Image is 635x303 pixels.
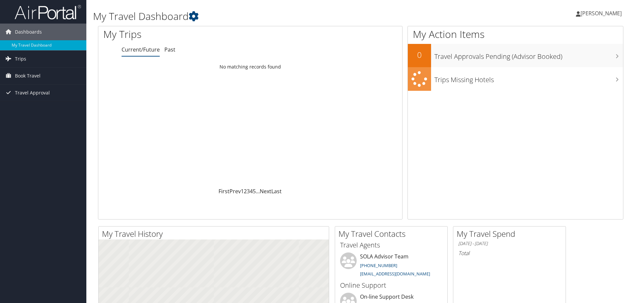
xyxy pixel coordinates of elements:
a: 4 [250,188,253,195]
a: Current/Future [122,46,160,53]
h2: My Travel History [102,228,329,239]
td: No matching records found [98,61,402,73]
span: Book Travel [15,68,41,84]
h2: My Travel Contacts [338,228,447,239]
span: Dashboards [15,24,42,40]
img: airportal-logo.png [15,4,81,20]
a: Trips Missing Hotels [408,67,623,91]
a: 5 [253,188,256,195]
a: 0Travel Approvals Pending (Advisor Booked) [408,44,623,67]
span: … [256,188,260,195]
h2: My Travel Spend [457,228,566,239]
a: Past [164,46,175,53]
a: [EMAIL_ADDRESS][DOMAIN_NAME] [360,271,430,277]
a: [PHONE_NUMBER] [360,262,397,268]
h3: Travel Approvals Pending (Advisor Booked) [434,49,623,61]
h1: My Travel Dashboard [93,9,450,23]
a: 3 [247,188,250,195]
h6: Total [458,249,561,257]
li: SOLA Advisor Team [337,252,446,280]
a: Prev [229,188,241,195]
h3: Trips Missing Hotels [434,72,623,84]
span: [PERSON_NAME] [581,10,622,17]
span: Travel Approval [15,84,50,101]
a: First [219,188,229,195]
h6: [DATE] - [DATE] [458,240,561,247]
a: Last [271,188,282,195]
h1: My Action Items [408,27,623,41]
a: 2 [244,188,247,195]
a: [PERSON_NAME] [576,3,628,23]
span: Trips [15,51,26,67]
h1: My Trips [103,27,271,41]
h3: Travel Agents [340,240,442,250]
a: 1 [241,188,244,195]
h3: Online Support [340,281,442,290]
a: Next [260,188,271,195]
h2: 0 [408,49,431,61]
